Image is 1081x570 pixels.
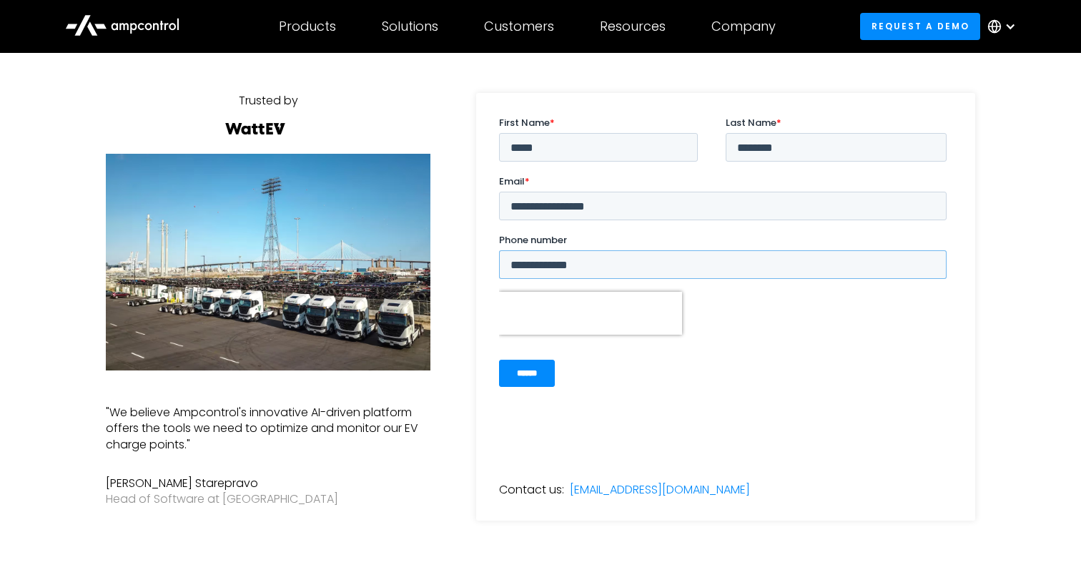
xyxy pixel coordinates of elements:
div: Products [279,19,336,34]
div: Company [711,19,776,34]
div: Customers [484,19,554,34]
div: Resources [600,19,666,34]
p: "We believe Ampcontrol's innovative AI-driven platform offers the tools we need to optimize and m... [106,405,430,453]
img: Watt EV Logo Real [224,123,287,134]
div: Head of Software at [GEOGRAPHIC_DATA] [106,491,430,507]
a: [EMAIL_ADDRESS][DOMAIN_NAME] [570,482,750,498]
iframe: Form 0 [499,116,952,425]
div: Solutions [382,19,438,34]
div: [PERSON_NAME] Starepravo [106,476,430,491]
a: Request a demo [860,13,980,39]
div: Trusted by [239,93,298,109]
div: Contact us: [499,482,564,498]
